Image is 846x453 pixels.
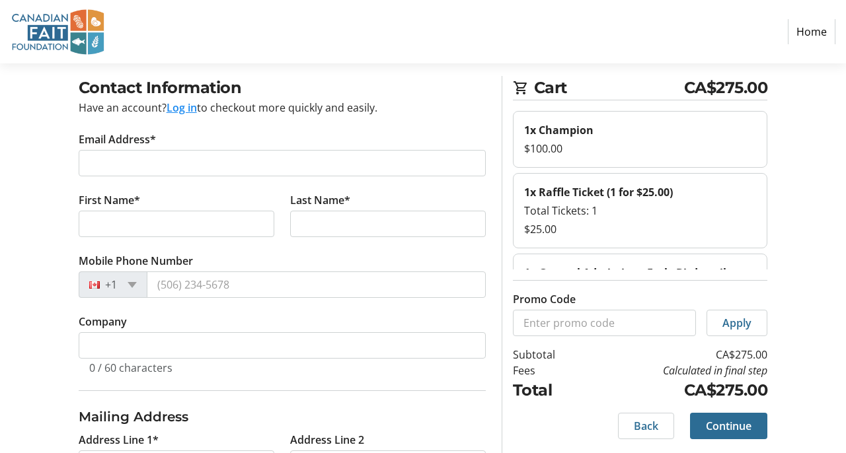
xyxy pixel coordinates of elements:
button: Log in [167,100,197,116]
td: Fees [513,363,586,378]
input: Enter promo code [513,310,697,336]
a: Home [788,19,835,44]
td: CA$275.00 [586,347,767,363]
strong: 1x General Admission - Early Bird until [DATE] [524,265,726,296]
span: Cart [534,76,684,100]
span: CA$275.00 [684,76,768,100]
span: Back [634,418,658,434]
label: Address Line 2 [290,432,364,448]
label: Last Name* [290,192,350,208]
td: CA$275.00 [586,378,767,402]
div: Have an account? to checkout more quickly and easily. [79,100,486,116]
span: Continue [706,418,751,434]
label: Mobile Phone Number [79,253,193,269]
label: Address Line 1* [79,432,159,448]
label: Promo Code [513,291,576,307]
input: (506) 234-5678 [147,271,486,298]
div: $100.00 [524,141,757,157]
label: Company [79,314,127,330]
span: Apply [722,315,751,331]
strong: 1x Champion [524,123,594,137]
strong: 1x Raffle Ticket (1 for $25.00) [524,185,673,199]
td: Calculated in final step [586,363,767,378]
h2: Contact Information [79,76,486,100]
button: Apply [707,310,767,336]
label: First Name* [79,192,140,208]
h3: Mailing Address [79,407,486,427]
button: Back [618,413,674,439]
img: Canadian FAIT Foundation's Logo [11,5,104,58]
td: Subtotal [513,347,586,363]
div: Total Tickets: 1 [524,203,757,219]
td: Total [513,378,586,402]
button: Continue [690,413,767,439]
div: $25.00 [524,221,757,237]
tr-character-limit: 0 / 60 characters [89,361,173,375]
label: Email Address* [79,131,156,147]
